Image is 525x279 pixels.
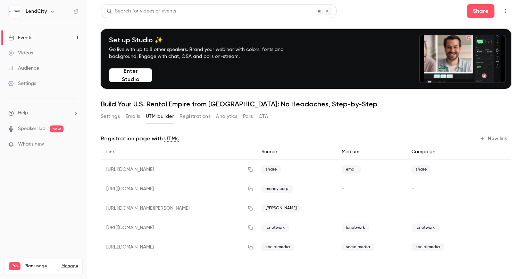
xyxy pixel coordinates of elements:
[101,160,256,180] div: [URL][DOMAIN_NAME]
[336,144,406,160] div: Medium
[411,224,439,232] span: lcnetwork
[342,206,344,211] span: -
[8,65,39,72] div: Audience
[342,186,344,191] span: -
[477,133,511,144] button: New link
[18,110,28,117] span: Help
[50,125,64,132] span: new
[109,68,152,82] button: Enter Studio
[259,111,268,122] button: CTA
[18,125,45,132] a: SpeakerHub
[411,206,414,211] span: -
[342,224,369,232] span: lcnetwork
[411,243,444,251] span: socialmedia
[261,224,289,232] span: lcnetwork
[342,243,374,251] span: socialmedia
[261,165,281,174] span: share
[261,204,301,212] span: [PERSON_NAME]
[18,141,44,148] span: What's new
[26,8,47,15] h6: LendCity
[342,165,361,174] span: email
[8,50,33,56] div: Videos
[8,110,78,117] li: help-dropdown-opener
[406,144,476,160] div: Campaign
[261,243,294,251] span: socialmedia
[109,46,300,60] p: Go live with up to 8 other speakers. Brand your webinar with colors, fonts and background. Engage...
[256,144,336,160] div: Source
[467,4,494,18] button: Share
[101,111,120,122] button: Settings
[101,199,256,218] div: [URL][DOMAIN_NAME][PERSON_NAME]
[180,111,210,122] button: Registrations
[261,185,293,193] span: money corp
[243,111,253,122] button: Polls
[101,100,511,108] h1: Build Your U.S. Rental Empire from [GEOGRAPHIC_DATA]: No Headaches, Step-by-Step
[61,263,78,269] a: Manage
[107,8,176,15] div: Search for videos or events
[25,263,57,269] span: Plan usage
[101,134,179,143] p: Registration page with
[146,111,174,122] button: UTM builder
[109,36,300,44] h4: Set up Studio ✨
[101,237,256,257] div: [URL][DOMAIN_NAME]
[164,134,179,143] a: UTMs
[9,6,20,17] img: LendCity
[125,111,140,122] button: Emails
[8,34,32,41] div: Events
[101,218,256,237] div: [URL][DOMAIN_NAME]
[9,262,20,270] span: Pro
[8,80,36,87] div: Settings
[101,144,256,160] div: Link
[216,111,237,122] button: Analytics
[411,165,431,174] span: share
[411,186,414,191] span: -
[101,179,256,199] div: [URL][DOMAIN_NAME]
